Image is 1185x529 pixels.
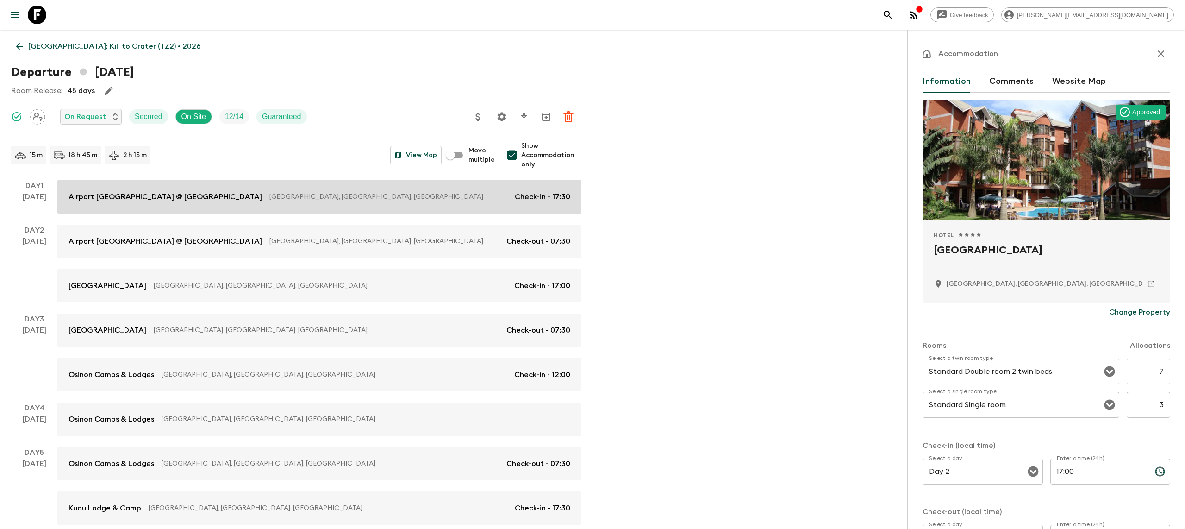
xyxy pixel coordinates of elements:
[929,454,962,462] label: Select a day
[390,146,442,164] button: View Map
[559,107,578,126] button: Delete
[69,458,154,469] p: Osinon Camps & Lodges
[493,107,511,126] button: Settings
[57,447,581,480] a: Osinon Camps & Lodges[GEOGRAPHIC_DATA], [GEOGRAPHIC_DATA], [GEOGRAPHIC_DATA]Check-out - 07:30
[57,225,581,258] a: Airport [GEOGRAPHIC_DATA] @ [GEOGRAPHIC_DATA][GEOGRAPHIC_DATA], [GEOGRAPHIC_DATA], [GEOGRAPHIC_DA...
[69,236,262,247] p: Airport [GEOGRAPHIC_DATA] @ [GEOGRAPHIC_DATA]
[23,236,46,302] div: [DATE]
[923,340,946,351] p: Rooms
[989,70,1034,93] button: Comments
[1050,459,1148,485] input: hh:mm
[23,325,46,391] div: [DATE]
[69,325,146,336] p: [GEOGRAPHIC_DATA]
[30,151,43,160] p: 15 m
[11,85,62,96] p: Room Release:
[269,192,507,202] p: [GEOGRAPHIC_DATA], [GEOGRAPHIC_DATA], [GEOGRAPHIC_DATA]
[11,314,57,325] p: Day 3
[57,491,581,525] a: Kudu Lodge & Camp[GEOGRAPHIC_DATA], [GEOGRAPHIC_DATA], [GEOGRAPHIC_DATA]Check-in - 17:30
[469,107,487,126] button: Update Price, Early Bird Discount and Costs
[1103,398,1116,411] button: Open
[162,415,563,424] p: [GEOGRAPHIC_DATA], [GEOGRAPHIC_DATA], [GEOGRAPHIC_DATA]
[69,191,262,202] p: Airport [GEOGRAPHIC_DATA] @ [GEOGRAPHIC_DATA]
[69,503,141,514] p: Kudu Lodge & Camp
[1130,340,1170,351] p: Allocations
[64,111,106,122] p: On Request
[69,151,97,160] p: 18 h 45 m
[514,369,570,380] p: Check-in - 12:00
[162,459,499,468] p: [GEOGRAPHIC_DATA], [GEOGRAPHIC_DATA], [GEOGRAPHIC_DATA]
[514,280,570,291] p: Check-in - 17:00
[1012,12,1173,19] span: [PERSON_NAME][EMAIL_ADDRESS][DOMAIN_NAME]
[1052,70,1106,93] button: Website Map
[69,414,154,425] p: Osinon Camps & Lodges
[938,48,998,59] p: Accommodation
[930,7,994,22] a: Give feedback
[929,354,993,362] label: Select a twin room type
[262,111,301,122] p: Guaranteed
[947,279,1158,289] p: Arusha, Tanzania, United Republic of
[929,521,962,529] label: Select a day
[923,440,1170,451] p: Check-in (local time)
[225,111,243,122] p: 12 / 14
[69,280,146,291] p: [GEOGRAPHIC_DATA]
[11,403,57,414] p: Day 4
[129,109,168,124] div: Secured
[219,109,249,124] div: Trip Fill
[923,70,971,93] button: Information
[515,191,570,202] p: Check-in - 17:30
[135,111,162,122] p: Secured
[468,146,495,164] span: Move multiple
[30,112,45,119] span: Assign pack leader
[69,369,154,380] p: Osinon Camps & Lodges
[57,269,581,302] a: [GEOGRAPHIC_DATA][GEOGRAPHIC_DATA], [GEOGRAPHIC_DATA], [GEOGRAPHIC_DATA]Check-in - 17:00
[879,6,897,24] button: search adventures
[28,41,200,52] p: [GEOGRAPHIC_DATA]: Kili to Crater (TZ2) • 2026
[162,370,507,379] p: [GEOGRAPHIC_DATA], [GEOGRAPHIC_DATA], [GEOGRAPHIC_DATA]
[57,403,581,436] a: Osinon Camps & Lodges[GEOGRAPHIC_DATA], [GEOGRAPHIC_DATA], [GEOGRAPHIC_DATA]
[11,37,206,56] a: [GEOGRAPHIC_DATA]: Kili to Crater (TZ2) • 2026
[923,506,1170,517] p: Check-out (local time)
[515,503,570,514] p: Check-in - 17:30
[1001,7,1174,22] div: [PERSON_NAME][EMAIL_ADDRESS][DOMAIN_NAME]
[1103,365,1116,378] button: Open
[57,358,581,391] a: Osinon Camps & Lodges[GEOGRAPHIC_DATA], [GEOGRAPHIC_DATA], [GEOGRAPHIC_DATA]Check-in - 12:00
[175,109,212,124] div: On Site
[6,6,24,24] button: menu
[1109,303,1170,321] button: Change Property
[506,236,570,247] p: Check-out - 07:30
[123,151,147,160] p: 2 h 15 m
[923,100,1170,220] div: Photo of Kibo Palace Hotel
[945,12,993,19] span: Give feedback
[1027,465,1040,478] button: Open
[929,388,997,396] label: Select a single room type
[506,325,570,336] p: Check-out - 07:30
[23,414,46,436] div: [DATE]
[23,458,46,525] div: [DATE]
[934,232,954,239] span: Hotel
[515,107,533,126] button: Download CSV
[11,111,22,122] svg: Synced Successfully
[57,180,581,214] a: Airport [GEOGRAPHIC_DATA] @ [GEOGRAPHIC_DATA][GEOGRAPHIC_DATA], [GEOGRAPHIC_DATA], [GEOGRAPHIC_DA...
[23,191,46,214] div: [DATE]
[154,326,499,335] p: [GEOGRAPHIC_DATA], [GEOGRAPHIC_DATA], [GEOGRAPHIC_DATA]
[11,180,57,191] p: Day 1
[1151,462,1169,481] button: Choose time, selected time is 5:00 PM
[57,314,581,347] a: [GEOGRAPHIC_DATA][GEOGRAPHIC_DATA], [GEOGRAPHIC_DATA], [GEOGRAPHIC_DATA]Check-out - 07:30
[1057,521,1104,529] label: Enter a time (24h)
[1132,107,1160,117] p: Approved
[934,243,1159,272] h2: [GEOGRAPHIC_DATA]
[1109,307,1170,318] p: Change Property
[11,225,57,236] p: Day 2
[11,447,57,458] p: Day 5
[521,141,581,169] span: Show Accommodation only
[11,63,134,82] h1: Departure [DATE]
[1057,454,1104,462] label: Enter a time (24h)
[269,237,499,246] p: [GEOGRAPHIC_DATA], [GEOGRAPHIC_DATA], [GEOGRAPHIC_DATA]
[149,504,507,513] p: [GEOGRAPHIC_DATA], [GEOGRAPHIC_DATA], [GEOGRAPHIC_DATA]
[181,111,206,122] p: On Site
[67,85,95,96] p: 45 days
[537,107,555,126] button: Archive (Completed, Cancelled or Unsynced Departures only)
[154,281,507,290] p: [GEOGRAPHIC_DATA], [GEOGRAPHIC_DATA], [GEOGRAPHIC_DATA]
[506,458,570,469] p: Check-out - 07:30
